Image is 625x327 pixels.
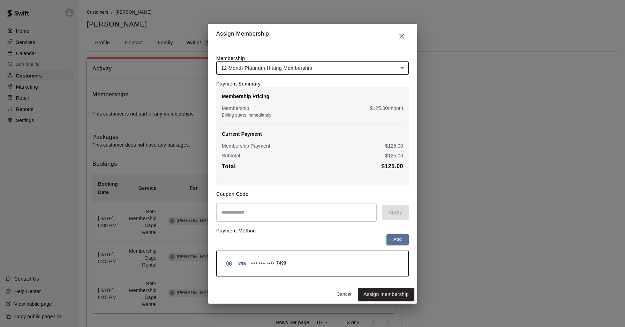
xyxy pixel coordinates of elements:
b: $ 125.00 [382,163,403,169]
p: $ 125.00 [385,152,403,159]
p: Subtotal [222,152,240,159]
span: 7498 [276,260,286,267]
span: Billing starts immediately [222,113,271,118]
button: Assign membership [358,288,414,301]
img: Credit card brand logo [236,260,248,267]
h2: Assign Membership [208,24,417,49]
button: Cancel [333,289,355,300]
div: 12 Month Platinum Hitting Membership [216,62,409,75]
p: Membership Payment [222,142,270,149]
button: Close [395,29,409,43]
label: Coupon Code [216,191,249,197]
label: Payment Method [216,228,256,233]
label: Membership [216,55,245,61]
p: $ 125.00 [385,142,403,149]
b: Total [222,163,236,169]
p: Current Payment [222,131,403,138]
p: Membership Pricing [222,93,403,100]
button: Add [386,234,409,245]
p: Membership [222,105,249,112]
label: Payment Summary [216,81,261,87]
p: $ 125.00 /month [370,105,403,112]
